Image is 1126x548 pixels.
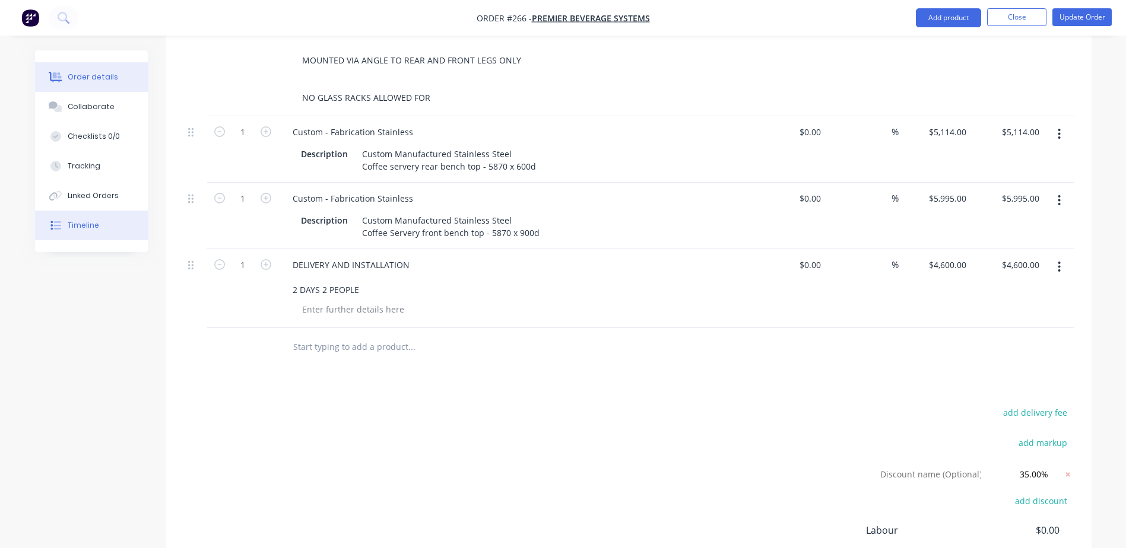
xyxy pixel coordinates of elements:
div: Custom - Fabrication Stainless [283,190,423,207]
span: Labour [866,523,972,537]
div: Order details [68,72,118,82]
div: DELIVERY AND INSTALLATION 2 DAYS 2 PEOPLE [283,256,419,298]
button: Collaborate [35,92,148,122]
button: add markup [1013,435,1074,451]
button: Update Order [1052,8,1112,26]
div: Custom - Fabrication Stainless [283,123,423,141]
button: Add product [916,8,981,27]
button: Close [987,8,1046,26]
span: Order #266 - [477,12,532,24]
div: Description [296,145,353,163]
button: Linked Orders [35,181,148,211]
button: Checklists 0/0 [35,122,148,151]
button: Order details [35,62,148,92]
div: Tracking [68,161,100,171]
button: Tracking [35,151,148,181]
button: add discount [1009,492,1074,508]
span: % [892,192,899,205]
div: Custom Manufactured Stainless Steel Coffee Servery front bench top - 5870 x 900d [357,212,544,241]
span: % [892,125,899,139]
span: % [892,258,899,272]
div: Collaborate [68,101,115,112]
input: Discount name (Optional) [874,465,987,483]
button: Timeline [35,211,148,240]
div: Checklists 0/0 [68,131,120,142]
img: Factory [21,9,39,27]
div: Description [296,212,353,229]
input: 0% [1001,465,1054,483]
span: $0.00 [971,523,1059,537]
div: Custom Manufactured Stainless Steel Coffee servery rear bench top - 5870 x 600d [357,145,541,175]
a: PREMIER BEVERAGE SYSTEMS [532,12,650,24]
div: Timeline [68,220,99,231]
div: Linked Orders [68,190,119,201]
button: add delivery fee [997,404,1074,420]
input: Start typing to add a product... [293,335,530,359]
